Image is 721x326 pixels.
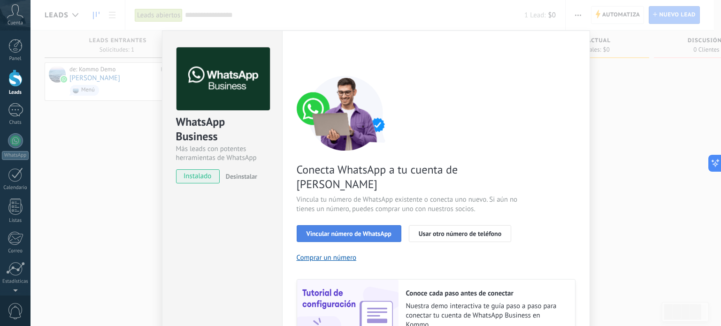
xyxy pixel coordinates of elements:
button: Usar otro número de teléfono [409,225,511,242]
span: Usar otro número de teléfono [419,230,501,237]
img: logo_main.png [176,47,270,111]
div: WhatsApp Business [176,114,268,144]
span: Cuenta [8,20,23,26]
span: Vincular número de WhatsApp [307,230,391,237]
img: connect number [297,76,395,151]
div: Chats [2,120,29,126]
div: Más leads con potentes herramientas de WhatsApp [176,144,268,162]
span: Vincula tu número de WhatsApp existente o conecta uno nuevo. Si aún no tienes un número, puedes c... [297,195,520,214]
div: Correo [2,248,29,254]
span: instalado [176,169,219,183]
div: Listas [2,218,29,224]
span: Desinstalar [226,172,257,181]
div: WhatsApp [2,151,29,160]
button: Desinstalar [222,169,257,183]
button: Comprar un número [297,253,357,262]
h2: Conoce cada paso antes de conectar [406,289,566,298]
span: Conecta WhatsApp a tu cuenta de [PERSON_NAME] [297,162,520,191]
div: Panel [2,56,29,62]
div: Estadísticas [2,279,29,285]
div: Calendario [2,185,29,191]
div: Leads [2,90,29,96]
button: Vincular número de WhatsApp [297,225,401,242]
